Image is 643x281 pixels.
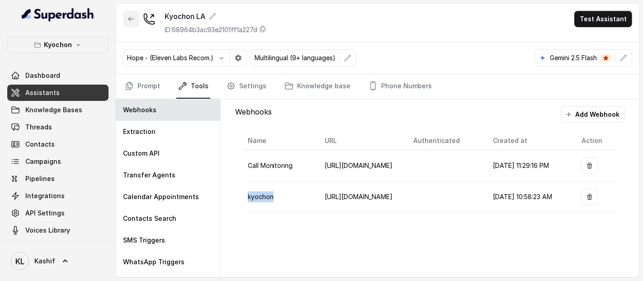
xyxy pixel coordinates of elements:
p: Contacts Search [123,214,176,223]
img: light.svg [22,7,95,22]
a: Kashif [7,248,109,274]
button: Test Assistant [574,11,632,27]
button: Add Webhook [561,106,625,123]
a: Campaigns [7,153,109,170]
th: Name [244,132,317,150]
span: [DATE] 10:58:23 AM [493,193,552,200]
p: Kyochon [44,39,72,50]
a: Integrations [7,188,109,204]
th: Action [574,132,616,150]
span: Dashboard [25,71,60,80]
span: Contacts [25,140,55,149]
button: Kyochon [7,37,109,53]
a: API Settings [7,205,109,221]
a: Tools [176,74,210,99]
span: [URL][DOMAIN_NAME] [325,162,392,169]
p: Custom API [123,149,160,158]
span: [DATE] 11:29:16 PM [493,162,549,169]
text: KL [15,257,24,266]
a: Dashboard [7,67,109,84]
span: Pipelines [25,174,55,183]
a: Prompt [123,74,162,99]
th: URL [317,132,406,150]
span: API Settings [25,209,65,218]
a: Knowledge Bases [7,102,109,118]
a: Pipelines [7,171,109,187]
span: Call Monitoring [248,162,293,169]
p: Webhooks [123,105,156,114]
a: Settings [225,74,268,99]
span: [URL][DOMAIN_NAME] [325,193,392,200]
span: Integrations [25,191,65,200]
span: Voices Library [25,226,70,235]
p: Calendar Appointments [123,192,199,201]
span: Threads [25,123,52,132]
nav: Tabs [123,74,632,99]
span: kyochon [248,193,274,200]
svg: google logo [539,54,546,62]
p: Transfer Agents [123,171,175,180]
p: SMS Triggers [123,236,165,245]
a: Contacts [7,136,109,152]
p: Hope - (Eleven Labs Recom.) [127,53,213,62]
th: Authenticated [406,132,486,150]
a: Threads [7,119,109,135]
p: WhatsApp Triggers [123,257,184,267]
span: Kashif [34,257,55,266]
a: Voices Library [7,222,109,238]
p: Gemini 2.5 Flash [550,53,597,62]
p: Webhooks [235,106,272,123]
span: Knowledge Bases [25,105,82,114]
a: Knowledge base [283,74,352,99]
a: Phone Numbers [367,74,434,99]
a: Assistants [7,85,109,101]
th: Created at [486,132,574,150]
span: Assistants [25,88,60,97]
p: Multilingual (9+ languages) [255,53,336,62]
span: Campaigns [25,157,61,166]
p: Extraction [123,127,156,136]
p: ID: 68964b3ac93e2101ff1a227d [165,25,257,34]
div: Kyochon LA [165,11,266,22]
